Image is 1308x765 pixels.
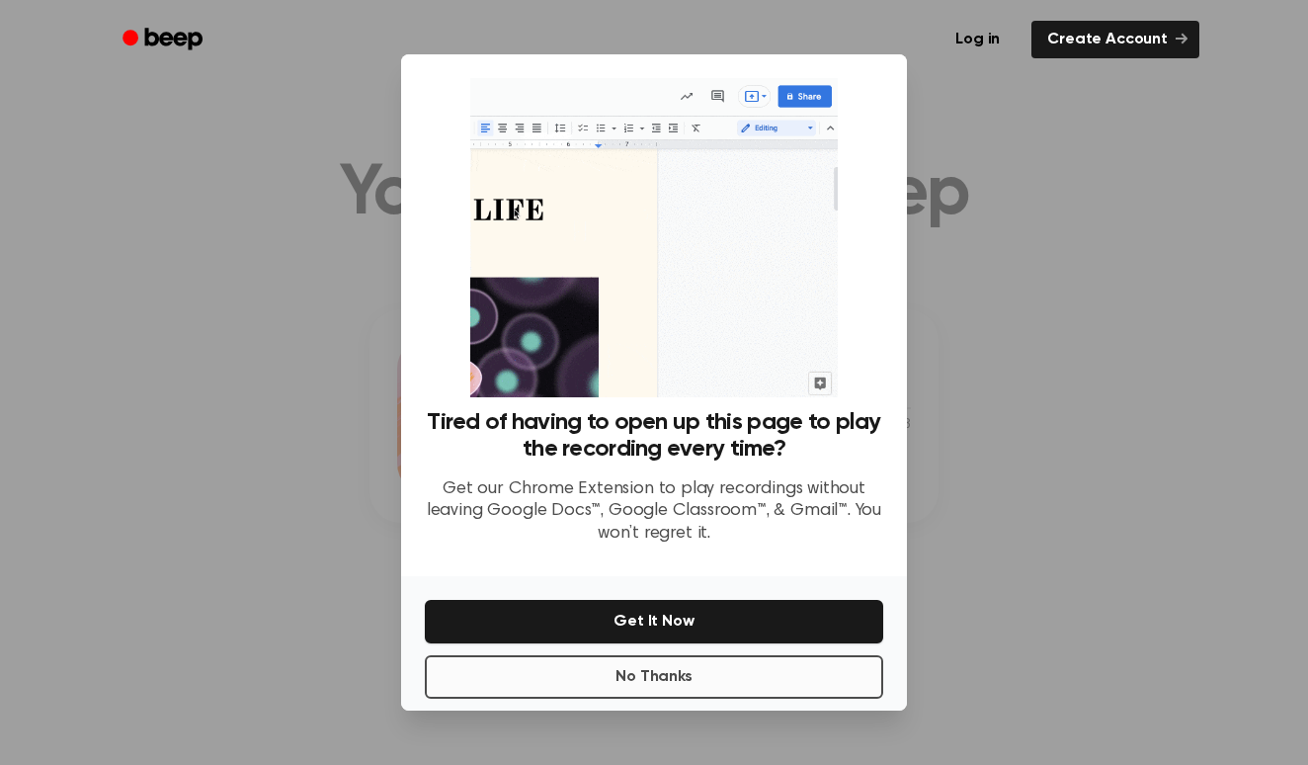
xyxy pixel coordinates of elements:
a: Log in [936,17,1020,62]
button: Get It Now [425,600,883,643]
img: Beep extension in action [470,78,837,397]
p: Get our Chrome Extension to play recordings without leaving Google Docs™, Google Classroom™, & Gm... [425,478,883,546]
button: No Thanks [425,655,883,699]
h3: Tired of having to open up this page to play the recording every time? [425,409,883,463]
a: Beep [109,21,220,59]
a: Create Account [1031,21,1199,58]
